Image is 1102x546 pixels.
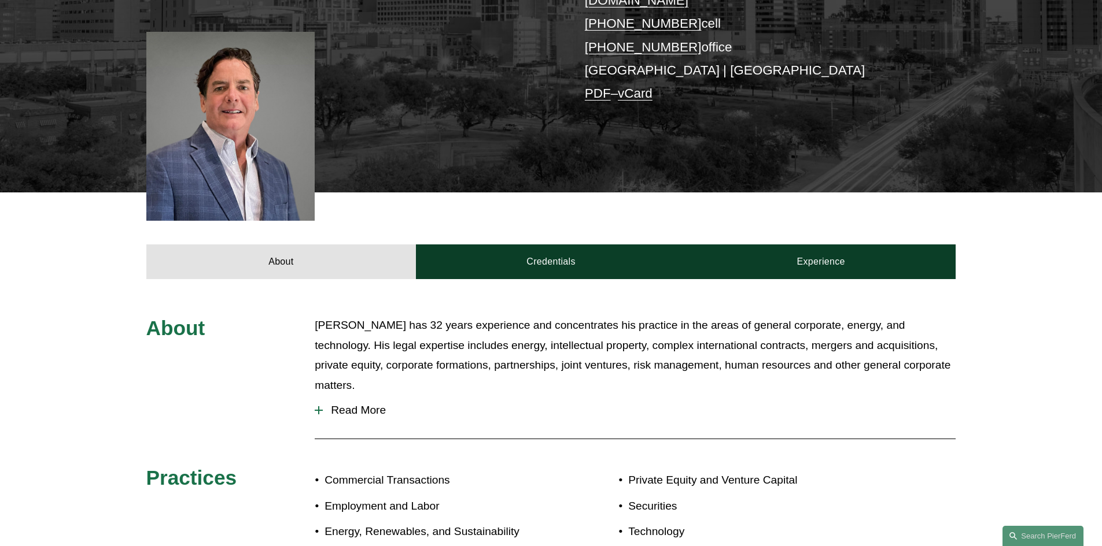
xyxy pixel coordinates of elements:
[315,315,956,395] p: [PERSON_NAME] has 32 years experience and concentrates his practice in the areas of general corpo...
[585,16,702,31] a: [PHONE_NUMBER]
[416,244,686,279] a: Credentials
[628,522,889,542] p: Technology
[628,470,889,491] p: Private Equity and Venture Capital
[628,496,889,517] p: Securities
[618,86,653,101] a: vCard
[146,466,237,489] span: Practices
[585,86,611,101] a: PDF
[323,404,956,417] span: Read More
[325,522,551,542] p: Energy, Renewables, and Sustainability
[686,244,956,279] a: Experience
[325,470,551,491] p: Commercial Transactions
[315,395,956,425] button: Read More
[1003,526,1083,546] a: Search this site
[146,244,417,279] a: About
[146,317,205,339] span: About
[585,40,702,54] a: [PHONE_NUMBER]
[325,496,551,517] p: Employment and Labor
